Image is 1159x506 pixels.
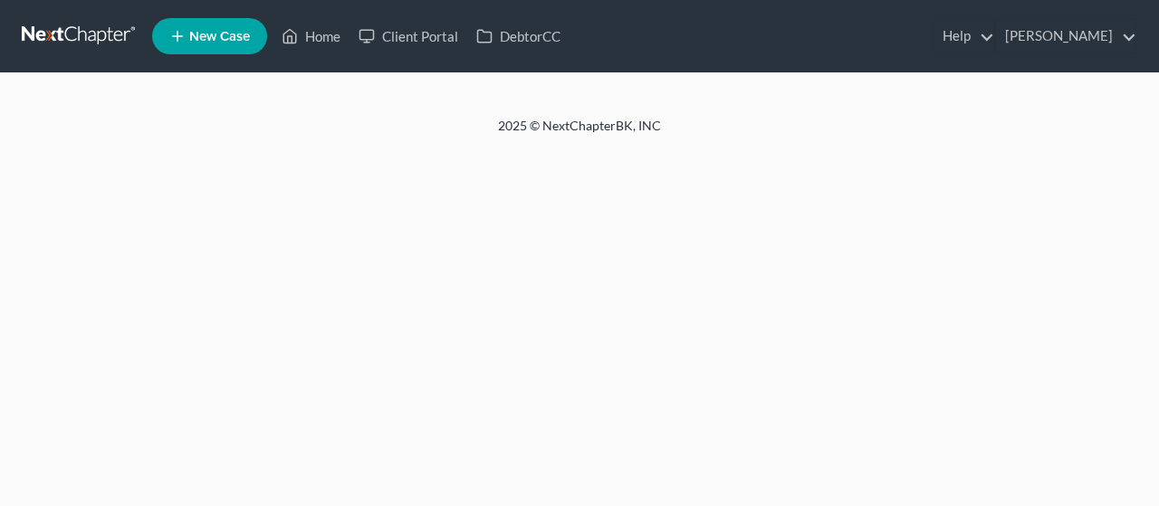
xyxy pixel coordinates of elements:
[467,20,570,53] a: DebtorCC
[934,20,994,53] a: Help
[350,20,467,53] a: Client Portal
[152,18,267,54] new-legal-case-button: New Case
[273,20,350,53] a: Home
[996,20,1136,53] a: [PERSON_NAME]
[63,117,1096,149] div: 2025 © NextChapterBK, INC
